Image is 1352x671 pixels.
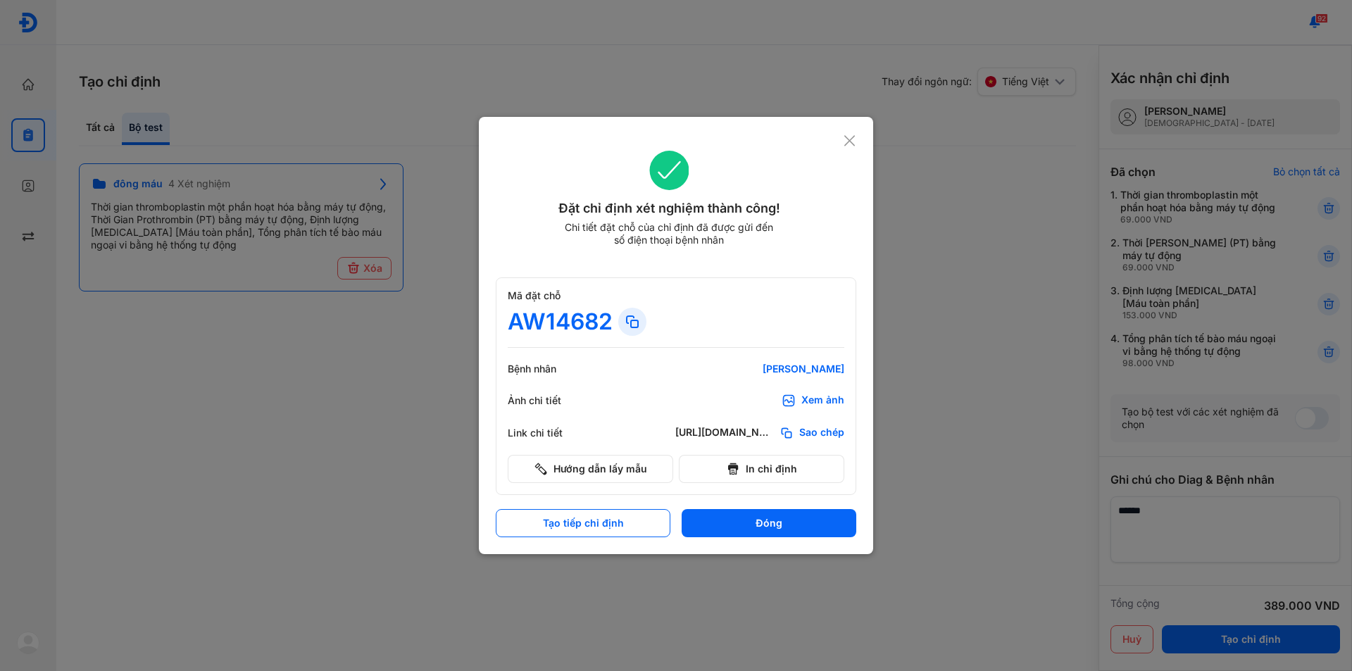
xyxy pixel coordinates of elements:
[508,363,592,375] div: Bệnh nhân
[496,509,670,537] button: Tạo tiếp chỉ định
[682,509,856,537] button: Đóng
[799,426,844,440] span: Sao chép
[508,427,592,439] div: Link chi tiết
[558,221,780,246] div: Chi tiết đặt chỗ của chỉ định đã được gửi đến số điện thoại bệnh nhân
[679,455,844,483] button: In chỉ định
[675,426,774,440] div: [URL][DOMAIN_NAME]
[508,394,592,407] div: Ảnh chi tiết
[508,308,613,336] div: AW14682
[508,289,844,302] div: Mã đặt chỗ
[801,394,844,408] div: Xem ảnh
[508,455,673,483] button: Hướng dẫn lấy mẫu
[496,199,843,218] div: Đặt chỉ định xét nghiệm thành công!
[675,363,844,375] div: [PERSON_NAME]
